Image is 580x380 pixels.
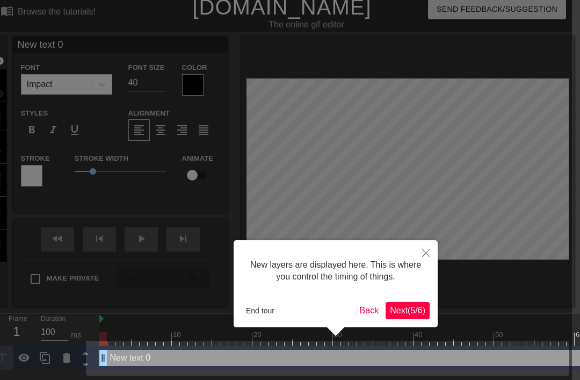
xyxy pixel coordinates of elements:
button: Back [356,302,383,319]
button: End tour [242,303,279,319]
span: Next ( 5 / 6 ) [390,306,425,315]
button: Next [386,302,430,319]
div: New layers are displayed here. This is where you control the timing of things. [242,248,430,294]
button: Close [414,240,438,265]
